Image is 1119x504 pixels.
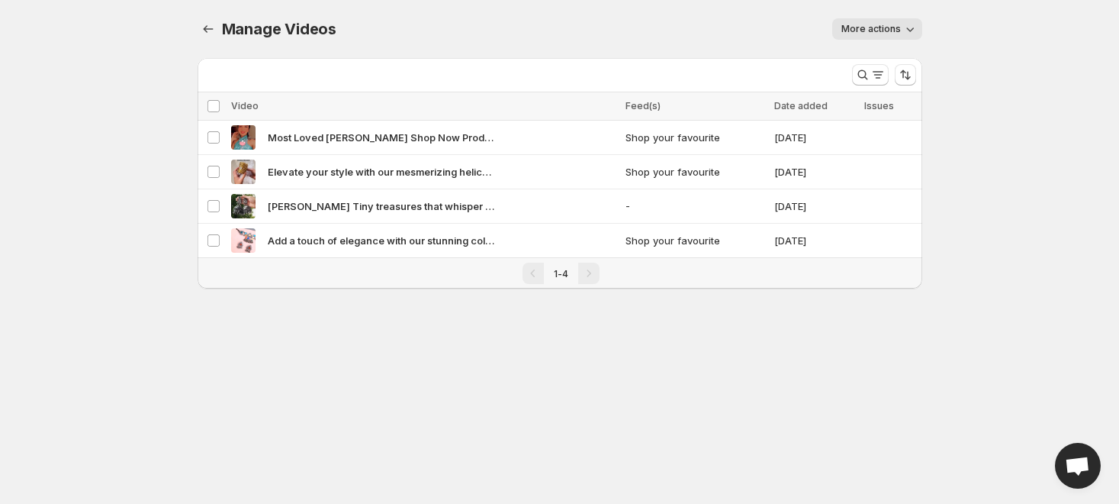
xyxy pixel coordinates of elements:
[625,130,765,145] span: Shop your favourite
[268,199,497,214] span: [PERSON_NAME] Tiny treasures that whisper elegance with every sway
[198,18,219,40] button: Manage Videos
[841,23,901,35] span: More actions
[268,164,497,179] span: Elevate your style with our mesmerizing helical bangle Experience the perfect blend of elegance a...
[770,189,860,224] td: [DATE]
[625,233,765,248] span: Shop your favourite
[864,100,894,111] span: Issues
[268,130,497,145] span: Most Loved [PERSON_NAME] Shop Now Product Code CP-[PERSON_NAME]-299_1 Cippele cippelejewelry jhum...
[770,155,860,189] td: [DATE]
[231,100,259,111] span: Video
[625,164,765,179] span: Shop your favourite
[231,228,256,253] img: Add a touch of elegance with our stunning colorful glass jewelry Sparkle and shine wherever you g...
[852,64,889,86] button: Search and filter results
[832,18,922,40] button: More actions
[774,100,828,111] span: Date added
[268,233,497,248] span: Add a touch of elegance with our stunning colorful glass jewelry Sparkle and shine wherever you g...
[554,268,568,279] span: 1-4
[222,20,336,38] span: Manage Videos
[895,64,916,86] button: Sort the results
[770,224,860,258] td: [DATE]
[231,160,256,184] img: Elevate your style with our mesmerizing helical bangle Experience the perfect blend of elegance a...
[198,257,922,289] nav: Pagination
[770,121,860,155] td: [DATE]
[231,194,256,218] img: Jhumkas Tiny treasures that whisper elegance with every sway
[625,100,661,111] span: Feed(s)
[625,199,765,214] span: -
[231,125,256,150] img: Most Loved Jhumkas Shop Now Product Code CP-JW-ER-299_1 Cippele cippelejewelry jhumkalover shopon...
[1055,443,1101,489] div: Open chat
